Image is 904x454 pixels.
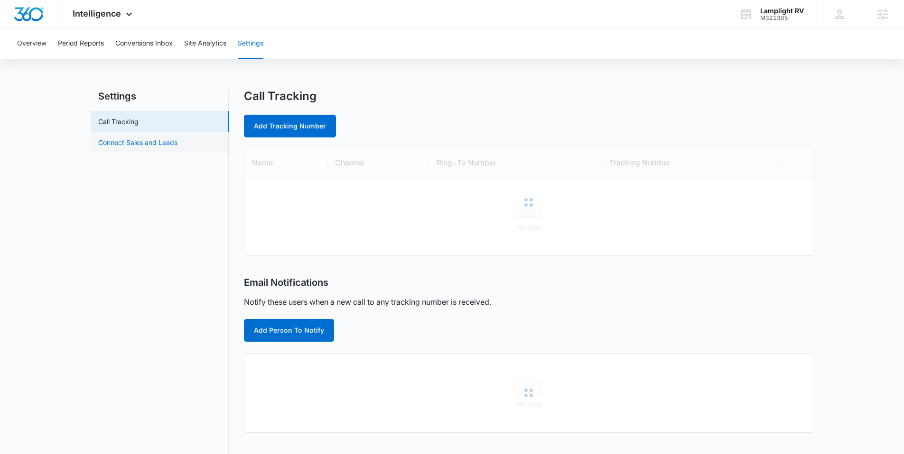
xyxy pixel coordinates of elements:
button: Site Analytics [184,28,226,59]
div: account id [760,15,804,21]
h2: Settings [91,89,229,103]
a: Call Tracking [98,117,139,127]
button: Conversions Inbox [115,28,173,59]
a: Connect Sales and Leads [98,137,177,147]
button: Settings [238,28,263,59]
a: Add Tracking Number [244,115,336,137]
button: Add Person To Notify [244,319,334,342]
button: Overview [17,28,47,59]
div: account name [760,7,804,15]
span: Intelligence [73,9,121,18]
h2: Email Notifications [244,277,328,289]
h1: Call Tracking [244,89,317,103]
button: Period Reports [58,28,104,59]
p: Notify these users when a new call to any tracking number is received. [244,296,491,308]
